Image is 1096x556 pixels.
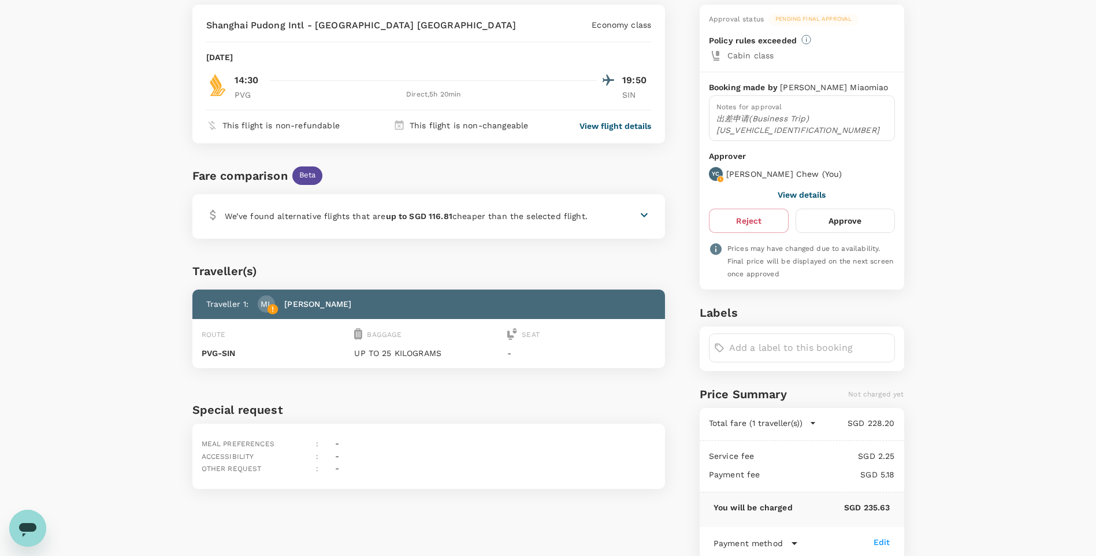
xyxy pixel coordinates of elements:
p: 14:30 [235,73,259,87]
p: Approver [709,150,895,162]
button: View details [778,190,826,199]
span: : [316,440,318,448]
button: Reject [709,209,789,233]
p: Total fare (1 traveller(s)) [709,417,803,429]
div: Direct , 5h 20min [270,89,597,101]
span: Not charged yet [848,390,904,398]
h6: Special request [192,401,666,419]
button: View flight details [579,120,651,132]
p: Payment method [714,538,783,549]
p: [PERSON_NAME] Miaomiao [780,81,888,93]
div: - [330,446,339,463]
span: Other request [202,465,262,473]
p: Booking made by [709,81,780,93]
span: Notes for approval [716,103,782,111]
p: Policy rules exceeded [709,35,797,46]
button: Approve [796,209,894,233]
p: SIN [622,89,651,101]
p: Economy class [592,19,651,31]
p: SGD 228.20 [816,417,895,429]
div: Traveller(s) [192,262,666,280]
h6: Labels [700,303,904,322]
input: Add a label to this booking [729,339,890,357]
p: PVG [235,89,263,101]
span: : [316,453,318,461]
div: - [330,458,339,475]
span: Accessibility [202,453,254,461]
h6: Price Summary [700,385,787,403]
iframe: Button to launch messaging window [9,510,46,547]
span: Pending final approval [768,15,859,23]
p: This flight is non-refundable [222,120,340,131]
p: [PERSON_NAME] [284,298,351,310]
p: 19:50 [622,73,651,87]
p: SGD 5.18 [760,469,895,480]
p: [PERSON_NAME] Chew ( You ) [726,168,842,180]
b: up to SGD 116.81 [386,212,452,221]
p: SGD 235.63 [793,502,890,513]
p: You will be charged [714,502,793,513]
p: [DATE] [206,51,233,63]
img: seat-icon [507,328,517,340]
p: YC [712,170,719,178]
div: - [330,433,339,450]
div: Fare comparison [192,166,288,185]
p: UP TO 25 KILOGRAMS [354,347,503,359]
div: Edit [874,536,890,548]
p: - [507,347,656,359]
span: Seat [522,331,540,339]
span: Prices may have changed due to availability. Final price will be displayed on the next screen onc... [727,244,893,278]
p: Traveller 1 : [206,298,249,310]
p: Cabin class [727,50,895,61]
span: Beta [292,170,323,181]
p: SGD 2.25 [755,450,895,462]
img: SQ [206,73,229,97]
span: Route [202,331,226,339]
p: ML [261,298,272,310]
span: : [316,465,318,473]
p: PVG - SIN [202,347,350,359]
img: baggage-icon [354,328,362,340]
button: Total fare (1 traveller(s)) [709,417,816,429]
p: This flight is non-changeable [410,120,528,131]
p: Payment fee [709,469,760,480]
p: We’ve found alternative flights that are cheaper than the selected flight. [225,210,588,222]
span: Baggage [367,331,402,339]
p: 出差申请(Business Trip) [US_VEHICLE_IDENTIFICATION_NUMBER] [716,113,887,136]
span: Meal preferences [202,440,274,448]
p: Service fee [709,450,755,462]
div: Approval status [709,14,764,25]
p: Shanghai Pudong Intl - [GEOGRAPHIC_DATA] [GEOGRAPHIC_DATA] [206,18,517,32]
